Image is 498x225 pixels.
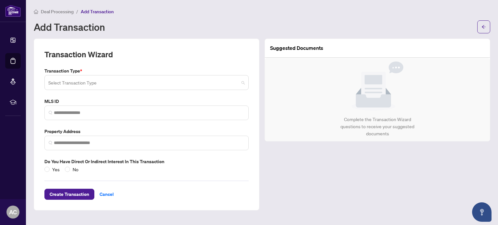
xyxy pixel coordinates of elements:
[81,9,114,15] span: Add Transaction
[334,116,421,137] div: Complete the Transaction Wizard questions to receive your suggested documents
[44,49,113,60] h2: Transaction Wizard
[481,25,486,29] span: arrow-left
[76,8,78,15] li: /
[34,22,105,32] h1: Add Transaction
[44,67,249,74] label: Transaction Type
[5,5,21,17] img: logo
[50,189,89,199] span: Create Transaction
[270,44,323,52] article: Suggested Documents
[94,189,119,200] button: Cancel
[34,9,38,14] span: home
[9,208,17,217] span: AC
[41,9,74,15] span: Deal Processing
[351,62,403,111] img: Null State Icon
[44,189,94,200] button: Create Transaction
[472,202,492,222] button: Open asap
[100,189,114,199] span: Cancel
